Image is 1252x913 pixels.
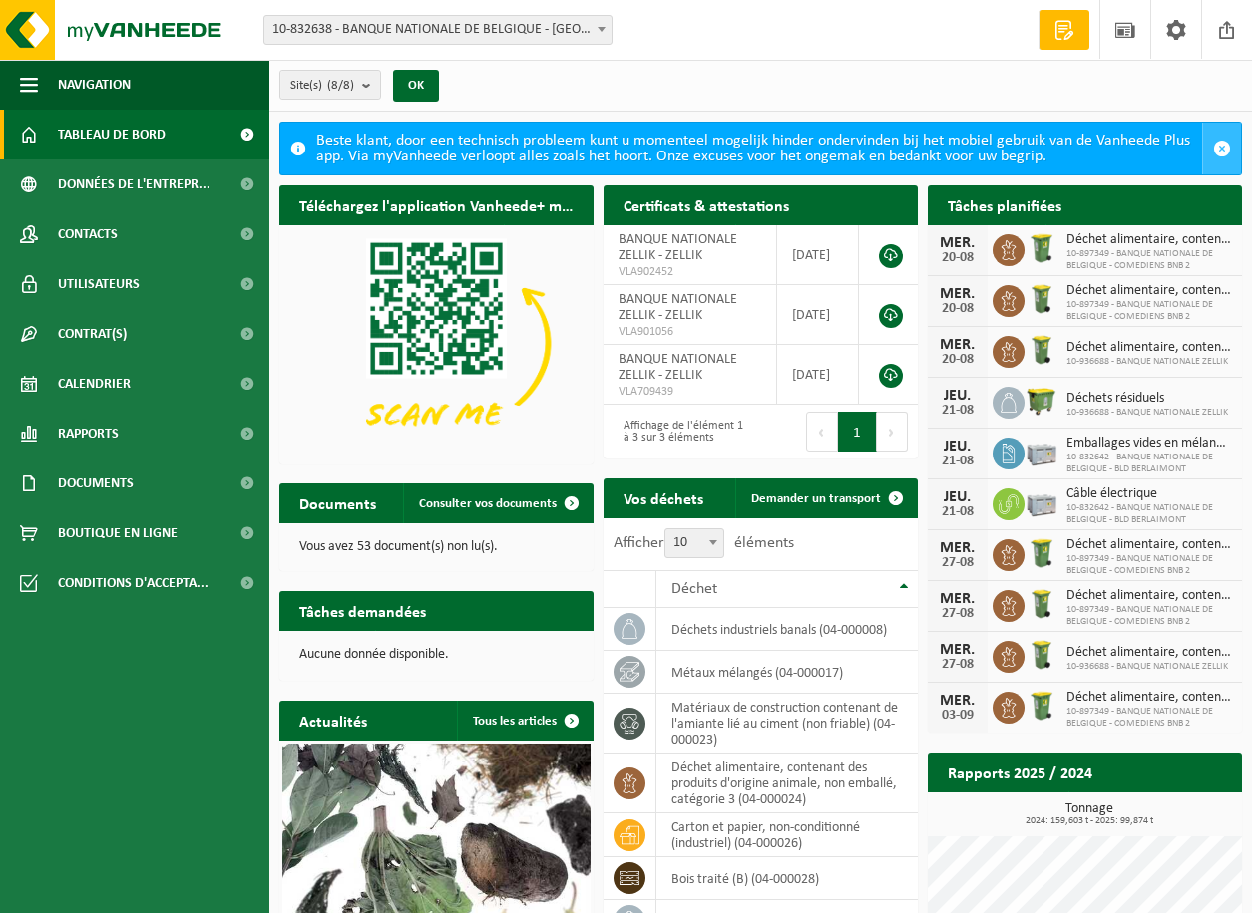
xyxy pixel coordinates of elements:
p: Aucune donnée disponible. [299,648,574,662]
h2: Téléchargez l'application Vanheede+ maintenant! [279,185,594,224]
td: métaux mélangés (04-000017) [656,651,918,694]
span: 10-897349 - BANQUE NATIONALE DE BELGIQUE - COMEDIENS BNB 2 [1066,553,1232,577]
a: Consulter les rapports [1068,791,1240,831]
span: Navigation [58,60,131,110]
div: 27-08 [938,607,978,621]
span: 10-936688 - BANQUE NATIONALE ZELLIK [1066,407,1228,419]
span: Demander un transport [751,492,881,505]
img: WB-0140-HPE-GN-50 [1025,333,1058,367]
div: JEU. [938,388,978,404]
button: Site(s)(8/8) [279,70,381,100]
span: Calendrier [58,359,131,409]
div: MER. [938,693,978,709]
div: MER. [938,591,978,607]
td: bois traité (B) (04-000028) [656,857,918,900]
span: VLA901056 [619,324,761,340]
div: 20-08 [938,353,978,367]
div: 21-08 [938,505,978,519]
div: 20-08 [938,251,978,265]
span: BANQUE NATIONALE ZELLIK - ZELLIK [619,352,737,383]
td: déchet alimentaire, contenant des produits d'origine animale, non emballé, catégorie 3 (04-000024) [656,754,918,813]
h2: Documents [279,483,396,522]
img: WB-1100-HPE-GN-50 [1025,384,1058,418]
p: Vous avez 53 document(s) non lu(s). [299,540,574,554]
count: (8/8) [327,79,354,92]
span: 2024: 159,603 t - 2025: 99,874 t [938,816,1242,826]
span: Déchet alimentaire, contenant des produits d'origine animale, non emballé, catég... [1066,588,1232,604]
div: 27-08 [938,556,978,570]
td: déchets industriels banals (04-000008) [656,608,918,651]
img: WB-0140-HPE-GN-50 [1025,638,1058,672]
span: 10-832638 - BANQUE NATIONALE DE BELGIQUE - BRUXELLES [264,16,612,44]
span: Déchet alimentaire, contenant des produits d'origine animale, non emballé, catég... [1066,690,1232,706]
div: 21-08 [938,455,978,468]
label: Afficher éléments [614,535,794,551]
button: 1 [838,412,877,452]
span: Données de l'entrepr... [58,159,210,209]
span: Contacts [58,209,118,259]
span: 10 [665,529,723,557]
span: Câble électrique [1066,486,1232,502]
span: BANQUE NATIONALE ZELLIK - ZELLIK [619,292,737,323]
span: Contrat(s) [58,309,127,359]
img: WB-0140-HPE-GN-50 [1025,282,1058,316]
span: Tableau de bord [58,110,166,159]
span: VLA709439 [619,384,761,400]
span: Déchet alimentaire, contenant des produits d'origine animale, non emballé, catég... [1066,232,1232,248]
span: 10 [664,528,724,558]
span: 10-897349 - BANQUE NATIONALE DE BELGIQUE - COMEDIENS BNB 2 [1066,248,1232,272]
div: MER. [938,337,978,353]
h2: Actualités [279,701,387,740]
span: 10-897349 - BANQUE NATIONALE DE BELGIQUE - COMEDIENS BNB 2 [1066,299,1232,323]
div: JEU. [938,489,978,505]
img: WB-0240-HPE-GN-50 [1025,231,1058,265]
span: Déchets résiduels [1066,391,1228,407]
h2: Certificats & attestations [604,185,809,224]
h2: Vos déchets [604,478,723,517]
div: JEU. [938,439,978,455]
span: Déchet alimentaire, contenant des produits d'origine animale, non emballé, catég... [1066,340,1232,356]
a: Tous les articles [457,701,592,741]
div: MER. [938,540,978,556]
h3: Tonnage [938,802,1242,826]
span: Emballages vides en mélange de produits dangereux [1066,436,1232,452]
span: Déchet alimentaire, contenant des produits d'origine animale, non emballé, catég... [1066,283,1232,299]
td: [DATE] [777,285,859,345]
img: PB-LB-0680-HPE-GY-11 [1025,435,1058,468]
span: BANQUE NATIONALE ZELLIK - ZELLIK [619,232,737,263]
td: carton et papier, non-conditionné (industriel) (04-000026) [656,813,918,857]
span: 10-936688 - BANQUE NATIONALE ZELLIK [1066,356,1232,368]
span: Utilisateurs [58,259,140,309]
span: 10-832642 - BANQUE NATIONALE DE BELGIQUE - BLD BERLAIMONT [1066,502,1232,526]
img: WB-0240-HPE-GN-50 [1025,536,1058,570]
span: VLA902452 [619,264,761,280]
button: OK [393,70,439,102]
a: Demander un transport [735,478,916,518]
span: Conditions d'accepta... [58,558,209,608]
h2: Tâches demandées [279,591,446,630]
div: MER. [938,286,978,302]
img: PB-LB-0680-HPE-GY-11 [1025,485,1058,519]
td: [DATE] [777,225,859,285]
div: 20-08 [938,302,978,316]
div: 03-09 [938,709,978,723]
span: 10-897349 - BANQUE NATIONALE DE BELGIQUE - COMEDIENS BNB 2 [1066,706,1232,730]
img: WB-0140-HPE-GN-50 [1025,587,1058,621]
span: Documents [58,458,134,508]
span: Déchet [671,581,717,597]
span: 10-897349 - BANQUE NATIONALE DE BELGIQUE - COMEDIENS BNB 2 [1066,604,1232,628]
td: matériaux de construction contenant de l'amiante lié au ciment (non friable) (04-000023) [656,694,918,754]
h2: Rapports 2025 / 2024 [928,753,1112,791]
img: Download de VHEPlus App [279,225,594,460]
div: MER. [938,235,978,251]
img: WB-0240-HPE-GN-50 [1025,689,1058,723]
td: [DATE] [777,345,859,405]
div: MER. [938,642,978,658]
div: 27-08 [938,658,978,672]
div: Affichage de l'élément 1 à 3 sur 3 éléments [614,410,751,454]
div: Beste klant, door een technisch probleem kunt u momenteel mogelijk hinder ondervinden bij het mob... [316,123,1202,174]
span: Déchet alimentaire, contenant des produits d'origine animale, non emballé, catég... [1066,645,1232,661]
button: Previous [806,412,838,452]
span: Consulter vos documents [419,497,557,510]
div: 21-08 [938,404,978,418]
